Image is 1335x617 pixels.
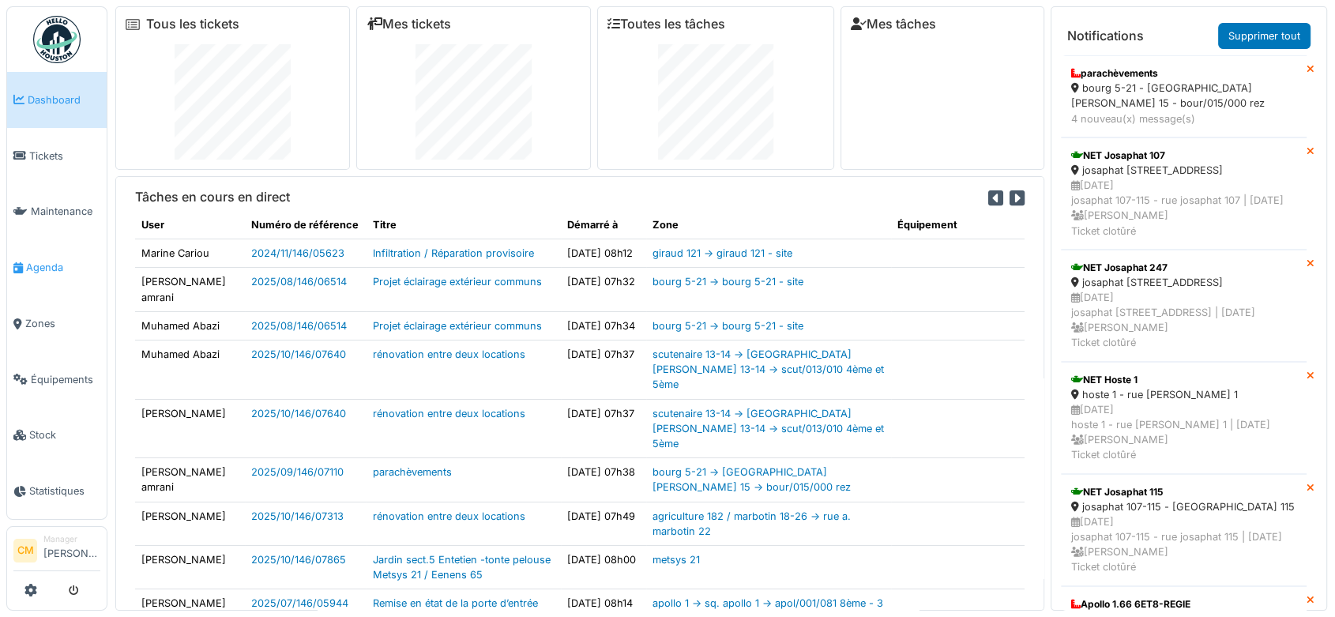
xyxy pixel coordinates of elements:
[135,239,245,268] td: Marine Cariou
[33,16,81,63] img: Badge_color-CXgf-gQk.svg
[373,554,551,581] a: Jardin sect.5 Entetien -tonte pelouse Metsys 21 / Eenens 65
[1071,514,1296,575] div: [DATE] josaphat 107-115 - rue josaphat 115 | [DATE] [PERSON_NAME] Ticket clotûré
[652,320,803,332] a: bourg 5-21 -> bourg 5-21 - site
[373,320,542,332] a: Projet éclairage extérieur communs
[135,268,245,311] td: [PERSON_NAME] amrani
[7,352,107,408] a: Équipements
[646,211,892,239] th: Zone
[251,597,348,609] a: 2025/07/146/05944
[251,510,344,522] a: 2025/10/146/07313
[561,268,646,311] td: [DATE] 07h32
[13,533,100,571] a: CM Manager[PERSON_NAME]
[7,239,107,295] a: Agenda
[251,247,344,259] a: 2024/11/146/05623
[135,399,245,458] td: [PERSON_NAME]
[652,466,851,493] a: bourg 5-21 -> [GEOGRAPHIC_DATA][PERSON_NAME] 15 -> bour/015/000 rez
[146,17,239,32] a: Tous les tickets
[251,276,347,288] a: 2025/08/146/06514
[652,510,851,537] a: agriculture 182 / marbotin 18-26 -> rue a. marbotin 22
[652,276,803,288] a: bourg 5-21 -> bourg 5-21 - site
[7,184,107,240] a: Maintenance
[1071,178,1296,239] div: [DATE] josaphat 107-115 - rue josaphat 107 | [DATE] [PERSON_NAME] Ticket clotûré
[135,340,245,400] td: Muhamed Abazi
[1061,250,1307,362] a: NET Josaphat 247 josaphat [STREET_ADDRESS] [DATE]josaphat [STREET_ADDRESS] | [DATE] [PERSON_NAME]...
[1071,290,1296,351] div: [DATE] josaphat [STREET_ADDRESS] | [DATE] [PERSON_NAME] Ticket clotûré
[43,533,100,567] li: [PERSON_NAME]
[25,316,100,331] span: Zones
[1067,28,1144,43] h6: Notifications
[373,348,525,360] a: rénovation entre deux locations
[561,399,646,458] td: [DATE] 07h37
[1071,81,1296,111] div: bourg 5-21 - [GEOGRAPHIC_DATA][PERSON_NAME] 15 - bour/015/000 rez
[7,408,107,464] a: Stock
[652,348,884,390] a: scutenaire 13-14 -> [GEOGRAPHIC_DATA][PERSON_NAME] 13-14 -> scut/013/010 4ème et 5ème
[141,219,164,231] span: translation missing: fr.shared.user
[561,239,646,268] td: [DATE] 08h12
[43,533,100,545] div: Manager
[373,276,542,288] a: Projet éclairage extérieur communs
[373,466,452,478] a: parachèvements
[251,466,344,478] a: 2025/09/146/07110
[652,597,883,609] a: apollo 1 -> sq. apollo 1 -> apol/001/081 8ème - 3
[1218,23,1311,49] a: Supprimer tout
[1071,149,1296,163] div: NET Josaphat 107
[561,211,646,239] th: Démarré à
[1071,485,1296,499] div: NET Josaphat 115
[607,17,725,32] a: Toutes les tâches
[1071,373,1296,387] div: NET Hoste 1
[28,92,100,107] span: Dashboard
[251,554,346,566] a: 2025/10/146/07865
[31,372,100,387] span: Équipements
[26,260,100,275] span: Agenda
[1071,402,1296,463] div: [DATE] hoste 1 - rue [PERSON_NAME] 1 | [DATE] [PERSON_NAME] Ticket clotûré
[1071,597,1296,611] div: Apollo 1.66 6ET8-REGIE
[851,17,936,32] a: Mes tâches
[1071,163,1296,178] div: josaphat [STREET_ADDRESS]
[1071,111,1296,126] div: 4 nouveau(x) message(s)
[1071,499,1296,514] div: josaphat 107-115 - [GEOGRAPHIC_DATA] 115
[7,128,107,184] a: Tickets
[561,502,646,545] td: [DATE] 07h49
[561,458,646,502] td: [DATE] 07h38
[1071,66,1296,81] div: parachèvements
[251,408,346,419] a: 2025/10/146/07640
[1061,362,1307,474] a: NET Hoste 1 hoste 1 - rue [PERSON_NAME] 1 [DATE]hoste 1 - rue [PERSON_NAME] 1 | [DATE] [PERSON_NA...
[652,247,792,259] a: giraud 121 -> giraud 121 - site
[367,17,451,32] a: Mes tickets
[7,295,107,352] a: Zones
[561,340,646,400] td: [DATE] 07h37
[29,149,100,164] span: Tickets
[1061,137,1307,250] a: NET Josaphat 107 josaphat [STREET_ADDRESS] [DATE]josaphat 107-115 - rue josaphat 107 | [DATE] [PE...
[251,348,346,360] a: 2025/10/146/07640
[135,311,245,340] td: Muhamed Abazi
[29,483,100,498] span: Statistiques
[1071,261,1296,275] div: NET Josaphat 247
[652,408,884,450] a: scutenaire 13-14 -> [GEOGRAPHIC_DATA][PERSON_NAME] 13-14 -> scut/013/010 4ème et 5ème
[373,408,525,419] a: rénovation entre deux locations
[135,545,245,589] td: [PERSON_NAME]
[31,204,100,219] span: Maintenance
[135,458,245,502] td: [PERSON_NAME] amrani
[1061,474,1307,586] a: NET Josaphat 115 josaphat 107-115 - [GEOGRAPHIC_DATA] 115 [DATE]josaphat 107-115 - rue josaphat 1...
[13,539,37,562] li: CM
[561,311,646,340] td: [DATE] 07h34
[1071,275,1296,290] div: josaphat [STREET_ADDRESS]
[1071,387,1296,402] div: hoste 1 - rue [PERSON_NAME] 1
[251,320,347,332] a: 2025/08/146/06514
[1061,55,1307,137] a: parachèvements bourg 5-21 - [GEOGRAPHIC_DATA][PERSON_NAME] 15 - bour/015/000 rez 4 nouveau(x) mes...
[245,211,367,239] th: Numéro de référence
[373,510,525,522] a: rénovation entre deux locations
[561,545,646,589] td: [DATE] 08h00
[367,211,560,239] th: Titre
[29,427,100,442] span: Stock
[891,211,1025,239] th: Équipement
[373,247,534,259] a: Infiltration / Réparation provisoire
[7,463,107,519] a: Statistiques
[135,190,290,205] h6: Tâches en cours en direct
[7,72,107,128] a: Dashboard
[652,554,700,566] a: metsys 21
[135,502,245,545] td: [PERSON_NAME]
